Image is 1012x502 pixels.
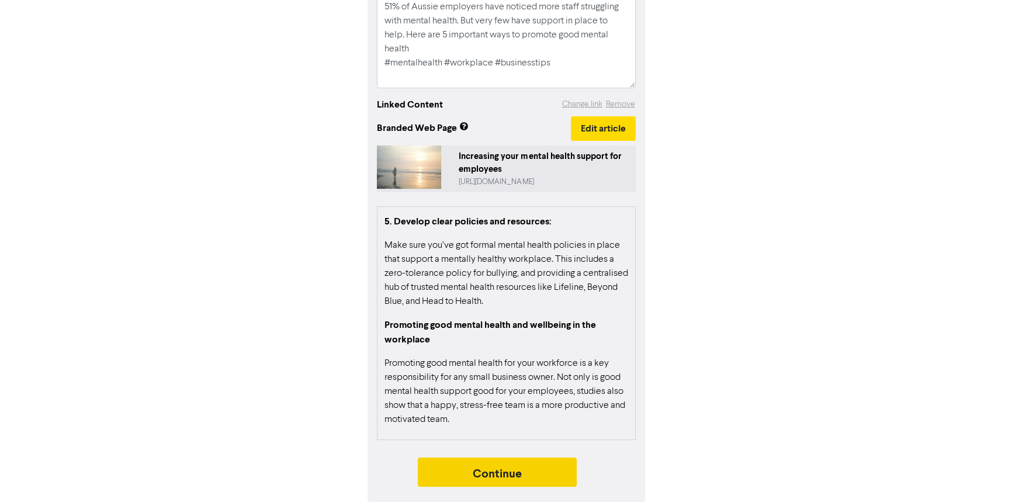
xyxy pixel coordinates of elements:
[384,238,628,309] p: Make sure you’ve got formal mental health policies in place that support a mentally healthy workp...
[377,98,443,112] div: Linked Content
[377,146,442,189] img: Xt5PGxn20R7AgxAXA39JJ-man-in-white-shirt-and-black-pants-walking-on-beach-during-sunset-qlVhwdTLj...
[377,146,636,192] a: Increasing your mental health support for employees[URL][DOMAIN_NAME]
[571,116,636,141] button: Edit article
[418,458,577,487] button: Continue
[384,216,552,227] strong: 5. Develop clear policies and resources:
[384,356,628,427] p: Promoting good mental health for your workforce is a key responsibility for any small business ow...
[459,176,630,188] div: https://public2.bomamarketing.com/cp/Xt5PGxn20R7AgxAXA39JJ?sa=0BePcAFM
[377,121,571,135] span: Branded Web Page
[562,98,603,111] button: Change link
[459,150,630,176] div: Increasing your mental health support for employees
[384,319,596,345] strong: Promoting good mental health and wellbeing in the workplace
[954,446,1012,502] iframe: Chat Widget
[605,98,636,111] button: Remove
